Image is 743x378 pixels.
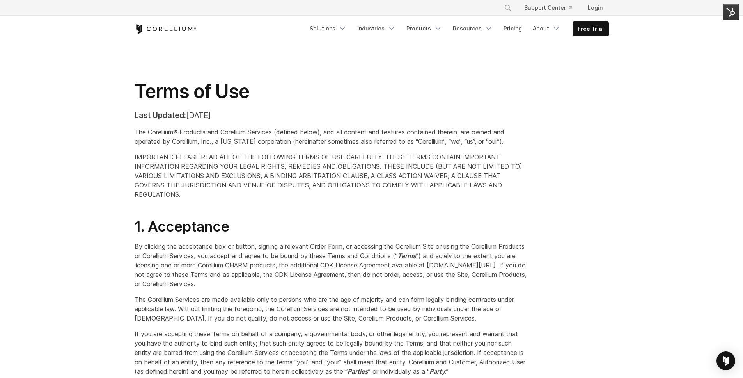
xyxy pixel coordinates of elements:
a: Free Trial [573,22,608,36]
a: Pricing [499,21,527,36]
div: Open Intercom Messenger [716,351,735,370]
span: The Corellium® Products and Corellium Services (defined below), and all content and features cont... [135,128,504,145]
span: 1. Acceptance [135,218,229,235]
p: [DATE] [135,109,527,121]
em: Party [429,367,445,375]
a: Corellium Home [135,24,197,34]
span: The Corellium Services are made available only to persons who are the age of majority and can for... [135,296,514,322]
a: Products [402,21,447,36]
span: If you are accepting these Terms on behalf of a company, a governmental body, or other legal enti... [135,330,525,375]
a: Support Center [518,1,578,15]
a: Solutions [305,21,351,36]
a: Industries [353,21,400,36]
div: Navigation Menu [305,21,609,36]
span: By clicking the acceptance box or button, signing a relevant Order Form, or accessing the Corelli... [135,242,527,288]
button: Search [501,1,515,15]
a: Resources [448,21,497,36]
em: Parties [348,367,368,375]
div: Navigation Menu [495,1,609,15]
em: Terms [397,252,416,260]
strong: Last Updated: [135,111,186,120]
img: HubSpot Tools Menu Toggle [723,4,739,20]
a: Login [582,1,609,15]
a: About [528,21,565,36]
span: IMPORTANT: PLEASE READ ALL OF THE FOLLOWING TERMS OF USE CAREFULLY. THESE TERMS CONTAIN IMPORTANT... [135,153,522,198]
h1: Terms of Use [135,80,527,103]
